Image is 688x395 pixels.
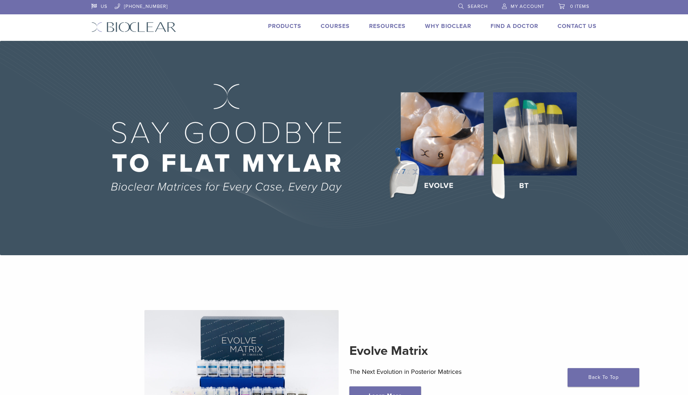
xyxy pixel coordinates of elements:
a: Contact Us [558,23,597,30]
a: Back To Top [568,368,639,387]
span: 0 items [570,4,589,9]
a: Products [268,23,301,30]
h2: Evolve Matrix [349,342,544,360]
img: Bioclear [91,22,176,32]
a: Resources [369,23,406,30]
p: The Next Evolution in Posterior Matrices [349,366,544,377]
span: My Account [511,4,544,9]
a: Find A Doctor [491,23,538,30]
span: Search [468,4,488,9]
a: Why Bioclear [425,23,471,30]
a: Courses [321,23,350,30]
